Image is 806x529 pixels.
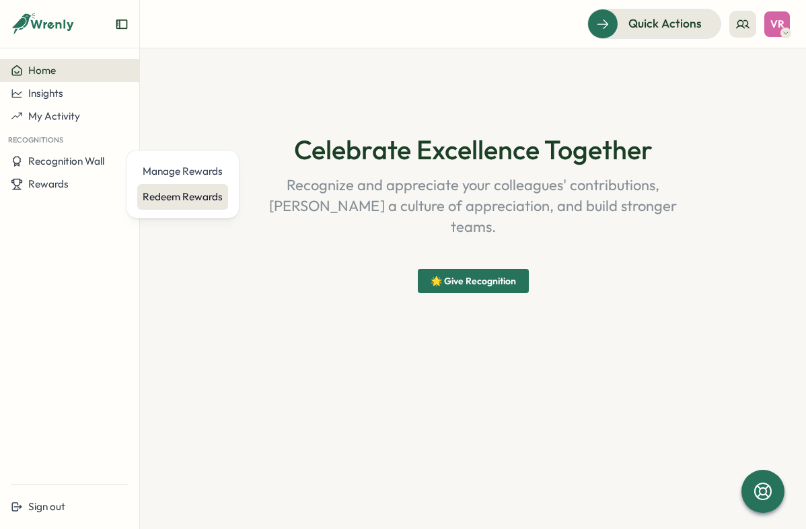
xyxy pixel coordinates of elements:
div: Redeem Rewards [143,190,223,204]
div: Manage Rewards [143,164,223,179]
a: Manage Rewards [137,159,228,184]
h1: Celebrate Excellence Together [199,134,747,164]
button: Expand sidebar [115,17,129,31]
button: 🌟 Give Recognition [418,269,529,293]
span: Sign out [28,500,65,513]
span: My Activity [28,110,80,122]
a: Redeem Rewards [137,184,228,210]
span: 🌟 Give Recognition [431,270,516,292]
span: Recognition Wall [28,155,104,167]
span: Quick Actions [628,15,702,32]
button: Quick Actions [587,9,721,38]
span: Insights [28,87,63,99]
button: VR [764,11,790,37]
span: VR [770,18,784,30]
p: Recognize and appreciate your colleagues' contributions, [PERSON_NAME] a culture of appreciation,... [247,175,699,237]
span: Rewards [28,177,69,190]
span: Home [28,64,56,77]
